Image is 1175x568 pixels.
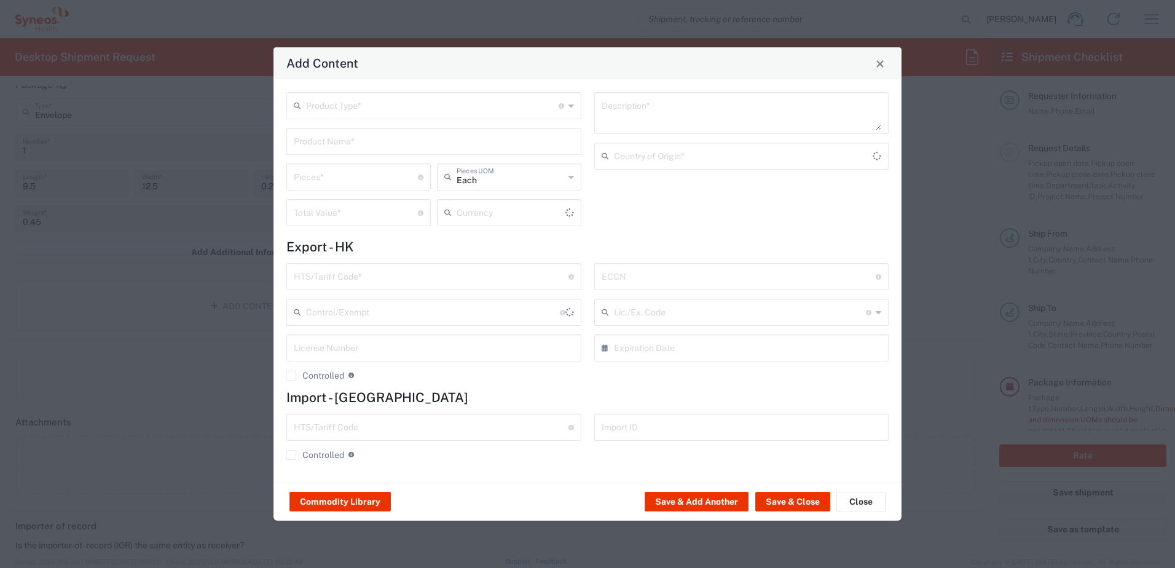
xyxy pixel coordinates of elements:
button: Close [871,55,889,72]
h4: Export - HK [286,239,889,254]
button: Commodity Library [289,492,391,511]
h4: Add Content [286,54,358,72]
h4: Import - [GEOGRAPHIC_DATA] [286,390,889,405]
label: Controlled [286,371,344,381]
button: Close [836,492,886,511]
button: Save & Add Another [645,492,749,511]
label: Controlled [286,450,344,460]
button: Save & Close [755,492,830,511]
